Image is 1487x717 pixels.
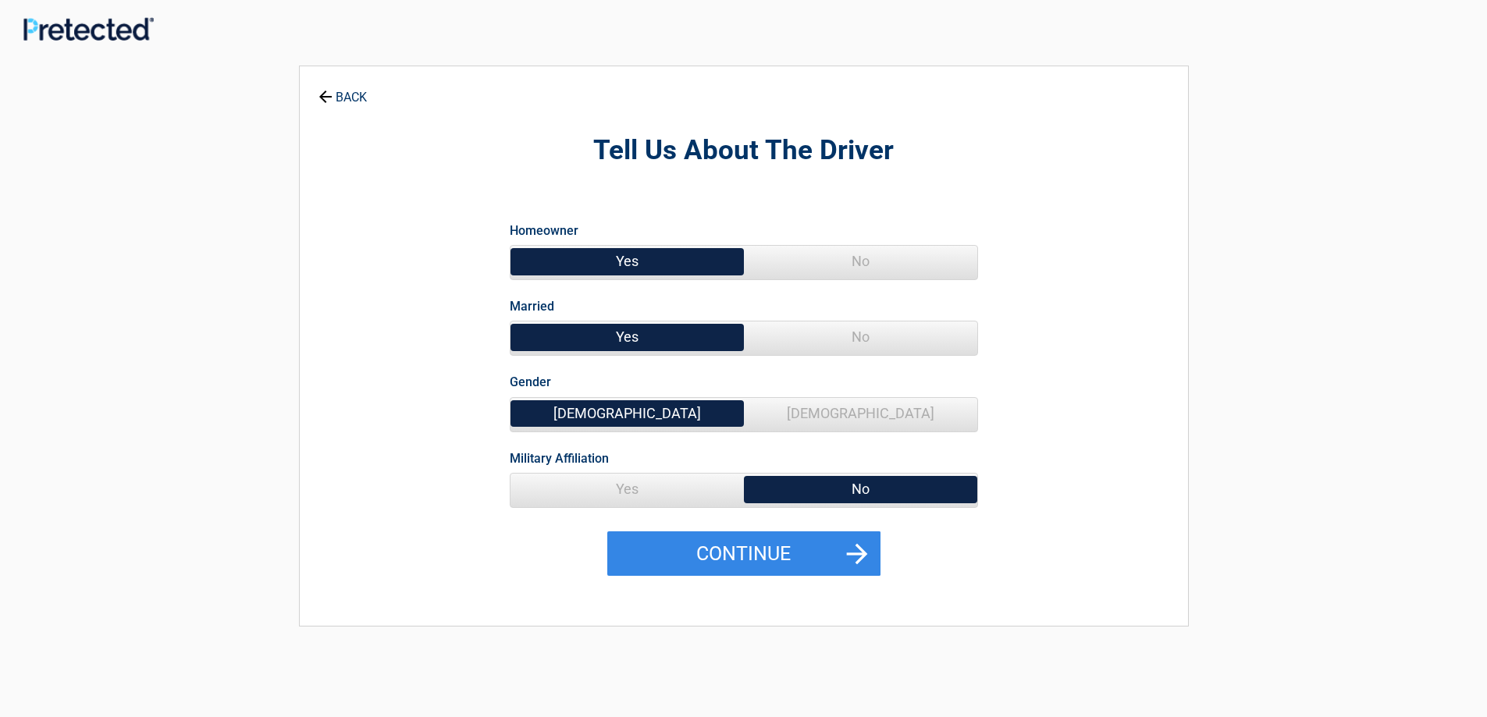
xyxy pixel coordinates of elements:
span: No [744,321,977,353]
button: Continue [607,531,880,577]
span: [DEMOGRAPHIC_DATA] [744,398,977,429]
label: Gender [510,371,551,392]
span: Yes [510,246,744,277]
img: Main Logo [23,17,154,41]
label: Homeowner [510,220,578,241]
span: [DEMOGRAPHIC_DATA] [510,398,744,429]
label: Married [510,296,554,317]
h2: Tell Us About The Driver [386,133,1102,169]
a: BACK [315,76,370,104]
span: No [744,246,977,277]
span: Yes [510,321,744,353]
span: Yes [510,474,744,505]
span: No [744,474,977,505]
label: Military Affiliation [510,448,609,469]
